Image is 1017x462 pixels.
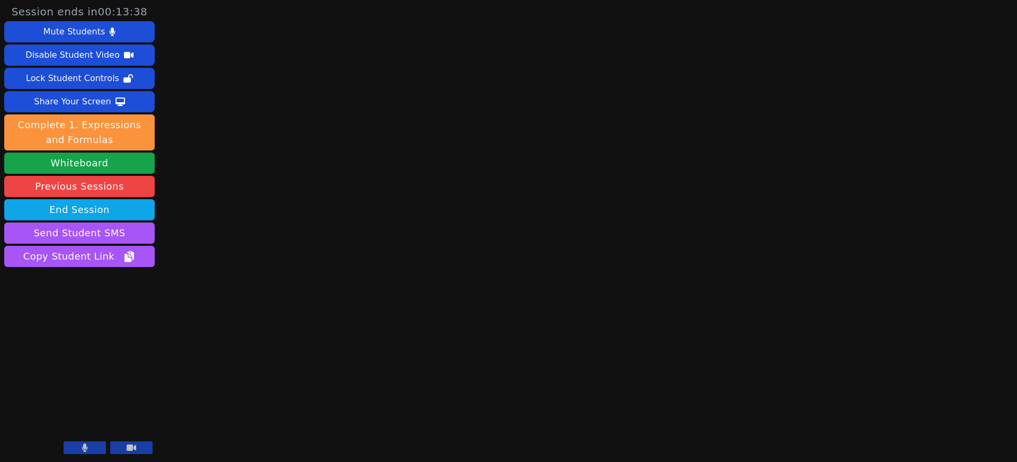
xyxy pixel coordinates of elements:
[23,249,136,264] span: Copy Student Link
[4,199,155,220] button: End Session
[34,93,111,110] div: Share Your Screen
[4,246,155,267] button: Copy Student Link
[4,45,155,66] button: Disable Student Video
[4,68,155,89] button: Lock Student Controls
[4,153,155,174] button: Whiteboard
[12,4,148,19] span: Session ends in
[4,21,155,42] button: Mute Students
[4,176,155,197] a: Previous Sessions
[26,70,119,87] div: Lock Student Controls
[43,23,105,40] div: Mute Students
[4,223,155,244] button: Send Student SMS
[98,5,148,18] time: 00:13:38
[4,114,155,150] button: Complete 1. Expressions and Formulas
[4,91,155,112] button: Share Your Screen
[25,47,119,64] div: Disable Student Video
